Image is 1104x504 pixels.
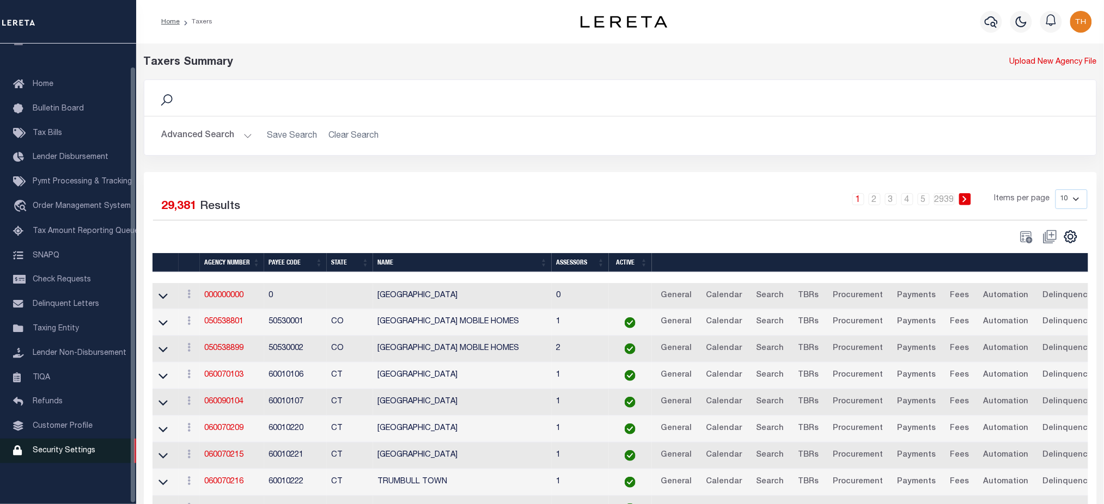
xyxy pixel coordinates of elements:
[1038,474,1097,491] a: Delinquency
[373,442,552,469] td: [GEOGRAPHIC_DATA]
[552,309,609,336] td: 1
[979,420,1034,438] a: Automation
[625,317,636,328] img: check-icon-green.svg
[901,193,913,205] a: 4
[33,276,91,284] span: Check Requests
[204,318,243,325] a: 050538801
[33,153,108,161] span: Lender Disbursement
[794,314,824,331] a: TBRs
[327,309,373,336] td: CO
[752,420,789,438] a: Search
[1070,11,1092,33] img: svg+xml;base64,PHN2ZyB4bWxucz0iaHR0cDovL3d3dy53My5vcmcvMjAwMC9zdmciIHBvaW50ZXItZXZlbnRzPSJub25lIi...
[373,283,552,310] td: [GEOGRAPHIC_DATA]
[828,340,888,358] a: Procurement
[327,416,373,442] td: CT
[869,193,881,205] a: 2
[702,314,747,331] a: Calendar
[264,309,327,336] td: 50530001
[979,367,1034,384] a: Automation
[33,81,53,88] span: Home
[893,394,941,411] a: Payments
[13,200,31,214] i: travel_explore
[204,425,243,432] a: 060070209
[752,287,789,305] a: Search
[264,283,327,310] td: 0
[828,314,888,331] a: Procurement
[656,287,697,305] a: General
[204,451,243,459] a: 060070215
[327,389,373,416] td: CT
[204,292,243,299] a: 000000000
[162,201,197,212] span: 29,381
[552,253,609,272] th: Assessors: activate to sort column ascending
[752,367,789,384] a: Search
[752,394,789,411] a: Search
[946,447,974,464] a: Fees
[702,447,747,464] a: Calendar
[33,422,93,430] span: Customer Profile
[828,394,888,411] a: Procurement
[264,362,327,389] td: 60010106
[1038,367,1097,384] a: Delinquency
[828,367,888,384] a: Procurement
[264,416,327,442] td: 60010220
[946,314,974,331] a: Fees
[752,314,789,331] a: Search
[702,287,747,305] a: Calendar
[1038,447,1097,464] a: Delinquency
[702,367,747,384] a: Calendar
[373,389,552,416] td: [GEOGRAPHIC_DATA]
[794,340,824,358] a: TBRs
[161,19,180,25] a: Home
[893,287,941,305] a: Payments
[852,193,864,205] a: 1
[200,198,241,216] label: Results
[946,394,974,411] a: Fees
[885,193,897,205] a: 3
[702,474,747,491] a: Calendar
[33,105,84,113] span: Bulletin Board
[995,193,1050,205] span: Items per page
[33,349,126,357] span: Lender Non-Disbursement
[1038,314,1097,331] a: Delinquency
[33,178,132,186] span: Pymt Processing & Tracking
[552,469,609,496] td: 1
[979,394,1034,411] a: Automation
[918,193,930,205] a: 5
[656,340,697,358] a: General
[625,370,636,381] img: check-icon-green.svg
[33,130,62,137] span: Tax Bills
[656,367,697,384] a: General
[327,336,373,362] td: CO
[162,125,252,146] button: Advanced Search
[581,16,668,28] img: logo-dark.svg
[33,325,79,333] span: Taxing Entity
[1010,57,1097,69] a: Upload New Agency File
[552,362,609,389] td: 1
[373,469,552,496] td: TRUMBULL TOWN
[794,394,824,411] a: TBRs
[33,373,50,381] span: TIQA
[204,345,243,352] a: 050538899
[625,343,636,354] img: check-icon-green.svg
[327,362,373,389] td: CT
[1038,420,1097,438] a: Delinquency
[327,469,373,496] td: CT
[979,340,1034,358] a: Automation
[327,442,373,469] td: CT
[33,398,63,405] span: Refunds
[794,447,824,464] a: TBRs
[373,336,552,362] td: [GEOGRAPHIC_DATA] MOBILE HOMES
[794,367,824,384] a: TBRs
[327,253,373,272] th: State: activate to sort column ascending
[552,442,609,469] td: 1
[934,193,955,205] a: 2939
[204,478,243,485] a: 060070216
[828,287,888,305] a: Procurement
[1038,287,1097,305] a: Delinquency
[264,389,327,416] td: 60010107
[200,253,264,272] th: Agency Number: activate to sort column ascending
[33,251,59,259] span: SNAPQ
[609,253,652,272] th: Active: activate to sort column ascending
[552,389,609,416] td: 1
